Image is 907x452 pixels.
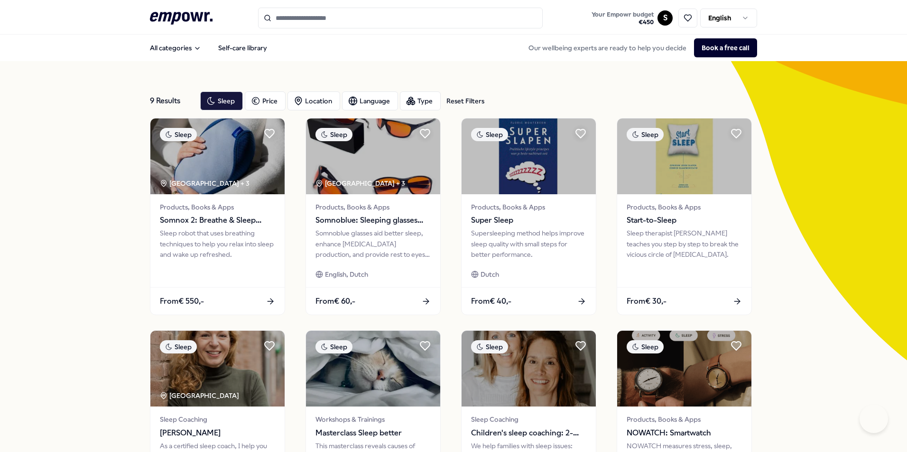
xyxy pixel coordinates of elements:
[446,96,484,106] div: Reset Filters
[306,331,440,407] img: package image
[160,202,275,212] span: Products, Books & Apps
[142,38,275,57] nav: Main
[471,214,586,226] span: Super Sleep
[588,8,657,28] a: Your Empowr budget€450
[160,340,197,353] div: Sleep
[315,228,431,260] div: Somnoblue glasses aid better sleep, enhance [MEDICAL_DATA] production, and provide rest to eyes a...
[471,414,586,425] span: Sleep Coaching
[592,18,654,26] span: € 450
[471,228,586,260] div: Supersleeping method helps improve sleep quality with small steps for better performance.
[627,340,664,353] div: Sleep
[592,11,654,18] span: Your Empowr budget
[315,427,431,439] span: Masterclass Sleep better
[590,9,656,28] button: Your Empowr budget€450
[150,118,285,315] a: package imageSleep[GEOGRAPHIC_DATA] + 3Products, Books & AppsSomnox 2: Breathe & Sleep RobotSleep...
[627,202,742,212] span: Products, Books & Apps
[471,128,508,141] div: Sleep
[315,295,355,307] span: From € 60,-
[462,118,596,194] img: package image
[160,228,275,260] div: Sleep robot that uses breathing techniques to help you relax into sleep and wake up refreshed.
[315,178,405,189] div: [GEOGRAPHIC_DATA] + 3
[315,128,352,141] div: Sleep
[471,202,586,212] span: Products, Books & Apps
[627,128,664,141] div: Sleep
[400,91,441,110] button: Type
[211,38,275,57] a: Self-care library
[150,91,193,110] div: 9 Results
[160,414,275,425] span: Sleep Coaching
[150,331,285,407] img: package image
[627,214,742,226] span: Start-to-Sleep
[305,118,441,315] a: package imageSleep[GEOGRAPHIC_DATA] + 3Products, Books & AppsSomnoblue: Sleeping glasses SB-3 Plu...
[325,269,368,280] span: English, Dutch
[306,118,440,194] img: package image
[617,118,752,315] a: package imageSleepProducts, Books & AppsStart-to-SleepSleep therapist [PERSON_NAME] teaches you s...
[287,91,340,110] button: Location
[617,331,751,407] img: package image
[160,427,275,439] span: [PERSON_NAME]
[342,91,398,110] button: Language
[160,295,204,307] span: From € 550,-
[160,128,197,141] div: Sleep
[258,8,543,28] input: Search for products, categories or subcategories
[627,228,742,260] div: Sleep therapist [PERSON_NAME] teaches you step by step to break the vicious circle of [MEDICAL_DA...
[315,214,431,226] span: Somnoblue: Sleeping glasses SB-3 Plus
[481,269,499,280] span: Dutch
[471,295,511,307] span: From € 40,-
[471,340,508,353] div: Sleep
[627,427,742,439] span: NOWATCH: Smartwatch
[860,405,888,433] iframe: Help Scout Beacon - Open
[142,38,209,57] button: All categories
[657,10,673,26] button: S
[160,390,241,401] div: [GEOGRAPHIC_DATA]
[150,118,285,194] img: package image
[200,91,243,110] button: Sleep
[627,414,742,425] span: Products, Books & Apps
[160,214,275,226] span: Somnox 2: Breathe & Sleep Robot
[471,427,586,439] span: Children's sleep coaching: 2-week sleep coach course
[694,38,757,57] button: Book a free call
[315,202,431,212] span: Products, Books & Apps
[315,340,352,353] div: Sleep
[160,178,250,189] div: [GEOGRAPHIC_DATA] + 3
[521,38,757,57] div: Our wellbeing experts are ready to help you decide
[617,118,751,194] img: package image
[461,118,596,315] a: package imageSleepProducts, Books & AppsSuper SleepSupersleeping method helps improve sleep quali...
[245,91,286,110] button: Price
[627,295,666,307] span: From € 30,-
[462,331,596,407] img: package image
[315,414,431,425] span: Workshops & Trainings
